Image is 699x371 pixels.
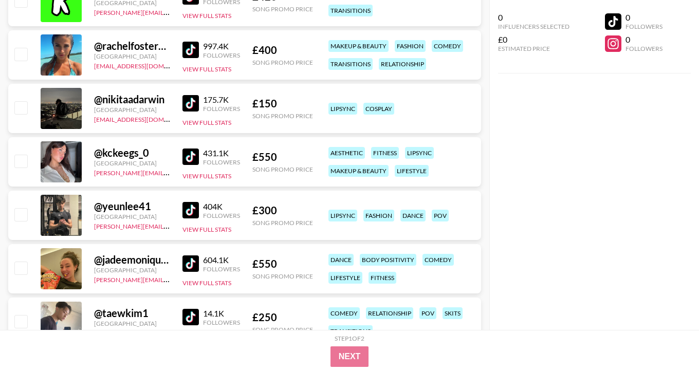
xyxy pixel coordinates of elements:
div: lifestyle [395,165,429,177]
div: lipsync [328,210,357,221]
div: Step 1 of 2 [335,335,364,342]
div: relationship [379,58,426,70]
div: dance [328,254,354,266]
div: makeup & beauty [328,165,389,177]
div: Followers [203,158,240,166]
div: £ 550 [252,257,313,270]
div: lipsync [405,147,434,159]
div: fitness [369,272,396,284]
div: fashion [395,40,426,52]
div: £ 250 [252,311,313,324]
div: 431.1K [203,148,240,158]
div: makeup & beauty [328,40,389,52]
div: fitness [371,147,399,159]
div: 604.1K [203,255,240,265]
div: comedy [328,307,360,319]
img: TikTok [182,202,199,218]
div: comedy [422,254,454,266]
button: View Full Stats [182,226,231,233]
div: Followers [203,105,240,113]
div: Song Promo Price [252,219,313,227]
button: View Full Stats [182,65,231,73]
a: [PERSON_NAME][EMAIL_ADDRESS][DOMAIN_NAME] [94,7,246,16]
div: Influencers Selected [498,23,569,30]
div: 0 [498,12,569,23]
div: £ 550 [252,151,313,163]
div: @ taewkim1 [94,307,170,320]
div: Song Promo Price [252,272,313,280]
a: [PERSON_NAME][EMAIL_ADDRESS][DOMAIN_NAME] [94,274,246,284]
div: [GEOGRAPHIC_DATA] [94,213,170,220]
div: fashion [363,210,394,221]
div: 0 [626,12,663,23]
div: comedy [432,40,463,52]
div: [GEOGRAPHIC_DATA] [94,106,170,114]
div: £ 300 [252,204,313,217]
div: [GEOGRAPHIC_DATA] [94,52,170,60]
div: transitions [328,5,373,16]
div: 175.7K [203,95,240,105]
button: View Full Stats [182,279,231,287]
div: transitions [328,325,373,337]
div: [GEOGRAPHIC_DATA] [94,266,170,274]
a: [PERSON_NAME][EMAIL_ADDRESS][PERSON_NAME][DOMAIN_NAME] [94,220,295,230]
iframe: Drift Widget Chat Controller [648,320,687,359]
div: pov [432,210,449,221]
div: 404K [203,201,240,212]
div: Song Promo Price [252,326,313,333]
button: Next [330,346,369,367]
img: TikTok [182,309,199,325]
div: 14.1K [203,308,240,319]
img: TikTok [182,42,199,58]
div: Song Promo Price [252,5,313,13]
button: View Full Stats [182,119,231,126]
a: [EMAIL_ADDRESS][DOMAIN_NAME] [94,60,197,70]
div: 0 [626,34,663,45]
div: dance [400,210,426,221]
div: lipsync [328,103,357,115]
div: Song Promo Price [252,112,313,120]
img: TikTok [182,149,199,165]
div: Followers [626,45,663,52]
div: Song Promo Price [252,59,313,66]
div: [GEOGRAPHIC_DATA] [94,159,170,167]
div: @ nikitaadarwin [94,93,170,106]
div: relationship [366,307,413,319]
div: Followers [626,23,663,30]
div: £0 [498,34,569,45]
div: lifestyle [328,272,362,284]
div: pov [419,307,436,319]
a: [EMAIL_ADDRESS][DOMAIN_NAME] [94,114,197,123]
div: @ jadeemoniquee [94,253,170,266]
div: cosplay [363,103,394,115]
div: Estimated Price [498,45,569,52]
div: @ kckeegs_0 [94,146,170,159]
div: 997.4K [203,41,240,51]
div: Song Promo Price [252,165,313,173]
img: TikTok [182,95,199,112]
div: [GEOGRAPHIC_DATA] [94,320,170,327]
div: £ 400 [252,44,313,57]
button: View Full Stats [182,172,231,180]
img: TikTok [182,255,199,272]
a: [PERSON_NAME][EMAIL_ADDRESS][DOMAIN_NAME] [94,167,246,177]
div: Followers [203,212,240,219]
div: aesthetic [328,147,365,159]
div: @ rachelfoster512 [94,40,170,52]
div: transitions [328,58,373,70]
div: £ 150 [252,97,313,110]
div: skits [443,307,463,319]
div: Followers [203,265,240,273]
div: Followers [203,319,240,326]
div: @ yeunlee41 [94,200,170,213]
button: View Full Stats [182,12,231,20]
div: body positivity [360,254,416,266]
div: Followers [203,51,240,59]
